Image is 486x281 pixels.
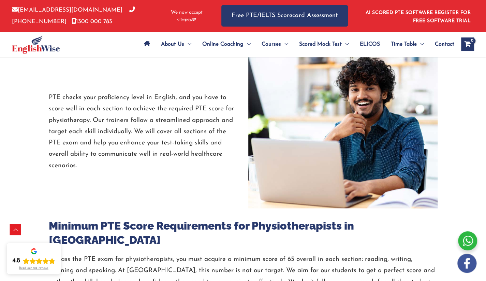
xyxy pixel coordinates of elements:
[184,32,191,56] span: Menu Toggle
[435,32,454,56] span: Contact
[49,219,438,247] h3: Minimum PTE Score Requirements for Physiotherapists in [GEOGRAPHIC_DATA]
[49,92,238,171] p: PTE checks your proficiency level in English, and you have to score well in each section to achie...
[161,32,184,56] span: About Us
[366,10,471,24] a: AI SCORED PTE SOFTWARE REGISTER FOR FREE SOFTWARE TRIAL
[12,35,60,54] img: cropped-ew-logo
[171,9,203,16] span: We now accept
[457,254,476,273] img: white-facebook.png
[294,32,354,56] a: Scored Mock TestMenu Toggle
[360,32,380,56] span: ELICOS
[221,5,348,27] a: Free PTE/IELTS Scorecard Assessment
[391,32,417,56] span: Time Table
[461,37,474,51] a: View Shopping Cart, empty
[299,32,342,56] span: Scored Mock Test
[177,18,196,21] img: Afterpay-Logo
[417,32,424,56] span: Menu Toggle
[156,32,197,56] a: About UsMenu Toggle
[12,257,55,265] div: Rating: 4.8 out of 5
[138,32,454,56] nav: Site Navigation: Main Menu
[244,32,251,56] span: Menu Toggle
[12,257,20,265] div: 4.8
[197,32,256,56] a: Online CoachingMenu Toggle
[342,32,349,56] span: Menu Toggle
[354,32,385,56] a: ELICOS
[72,19,112,25] a: 1300 000 783
[256,32,294,56] a: CoursesMenu Toggle
[202,32,244,56] span: Online Coaching
[385,32,429,56] a: Time TableMenu Toggle
[362,5,474,27] aside: Header Widget 1
[281,32,288,56] span: Menu Toggle
[19,266,48,270] div: Read our 723 reviews
[12,7,122,13] a: [EMAIL_ADDRESS][DOMAIN_NAME]
[12,7,135,24] a: [PHONE_NUMBER]
[248,55,438,208] img: test-img
[262,32,281,56] span: Courses
[429,32,454,56] a: Contact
